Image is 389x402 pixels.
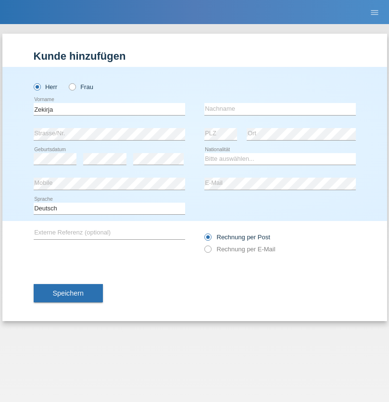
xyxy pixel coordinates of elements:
[53,289,84,297] span: Speichern
[204,246,276,253] label: Rechnung per E-Mail
[69,83,93,91] label: Frau
[365,9,384,15] a: menu
[69,83,75,90] input: Frau
[34,284,103,302] button: Speichern
[34,50,356,62] h1: Kunde hinzufügen
[34,83,40,90] input: Herr
[204,233,211,246] input: Rechnung per Post
[204,246,211,258] input: Rechnung per E-Mail
[34,83,58,91] label: Herr
[370,8,379,17] i: menu
[204,233,270,241] label: Rechnung per Post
